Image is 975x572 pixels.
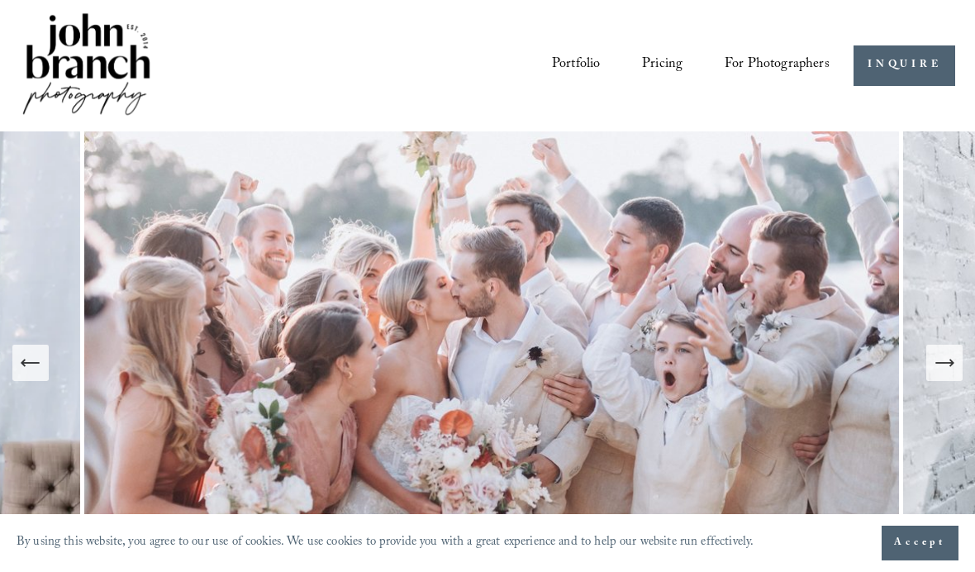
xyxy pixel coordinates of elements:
[20,10,154,122] img: John Branch IV Photography
[12,345,49,381] button: Previous Slide
[642,50,682,80] a: Pricing
[725,52,830,79] span: For Photographers
[882,526,958,560] button: Accept
[17,531,754,555] p: By using this website, you agree to our use of cookies. We use cookies to provide you with a grea...
[854,45,955,86] a: INQUIRE
[725,50,830,80] a: folder dropdown
[552,50,600,80] a: Portfolio
[894,535,946,551] span: Accept
[926,345,963,381] button: Next Slide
